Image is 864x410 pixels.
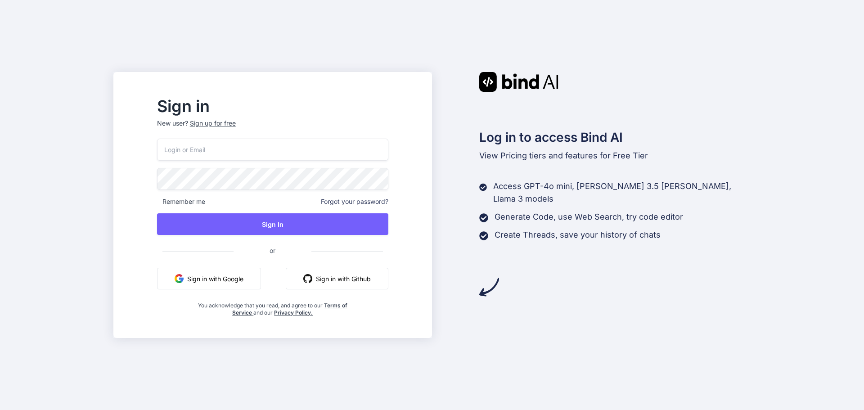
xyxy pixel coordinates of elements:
p: New user? [157,119,388,139]
button: Sign in with Google [157,268,261,289]
img: google [175,274,184,283]
p: Generate Code, use Web Search, try code editor [495,211,683,223]
h2: Sign in [157,99,388,113]
a: Privacy Policy. [274,309,313,316]
span: or [234,239,311,261]
p: Create Threads, save your history of chats [495,229,661,241]
h2: Log in to access Bind AI [479,128,751,147]
button: Sign in with Github [286,268,388,289]
button: Sign In [157,213,388,235]
span: Forgot your password? [321,197,388,206]
img: github [303,274,312,283]
div: You acknowledge that you read, and agree to our and our [195,297,350,316]
a: Terms of Service [232,302,347,316]
img: Bind AI logo [479,72,558,92]
p: Access GPT-4o mini, [PERSON_NAME] 3.5 [PERSON_NAME], Llama 3 models [493,180,751,205]
div: Sign up for free [190,119,236,128]
p: tiers and features for Free Tier [479,149,751,162]
input: Login or Email [157,139,388,161]
img: arrow [479,277,499,297]
span: Remember me [157,197,205,206]
span: View Pricing [479,151,527,160]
